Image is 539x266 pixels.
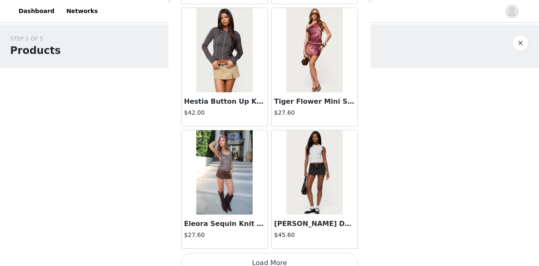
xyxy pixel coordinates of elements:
[274,97,355,107] h3: Tiger Flower Mini Skort
[13,2,59,21] a: Dashboard
[286,8,342,92] img: Tiger Flower Mini Skort
[184,219,265,229] h3: Eleora Sequin Knit Tank Top
[184,108,265,117] h4: $42.00
[274,108,355,117] h4: $27.60
[274,231,355,239] h4: $45.60
[274,219,355,229] h3: [PERSON_NAME] Denim Mini Skort
[184,231,265,239] h4: $27.60
[286,130,342,215] img: Camelia Denim Mini Skort
[196,130,252,215] img: Eleora Sequin Knit Tank Top
[10,43,61,58] h1: Products
[508,5,516,18] div: avatar
[196,8,252,92] img: Hestia Button Up Knit Cardigan
[10,35,61,43] div: STEP 1 OF 5
[184,97,265,107] h3: Hestia Button Up Knit Cardigan
[61,2,103,21] a: Networks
